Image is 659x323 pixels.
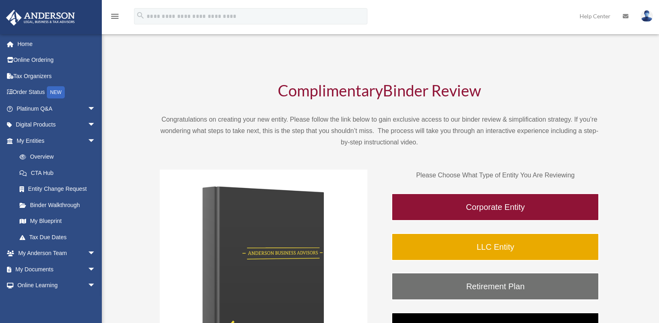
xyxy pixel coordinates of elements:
[47,86,65,98] div: NEW
[110,11,120,21] i: menu
[88,100,104,117] span: arrow_drop_down
[391,193,599,221] a: Corporate Entity
[6,68,108,84] a: Tax Organizers
[391,273,599,300] a: Retirement Plan
[11,181,108,197] a: Entity Change Request
[136,11,145,20] i: search
[6,100,108,117] a: Platinum Q&Aarrow_drop_down
[160,114,600,148] p: Congratulations on creating your new entity. Please follow the link below to gain exclusive acces...
[6,84,108,101] a: Order StatusNEW
[278,81,383,100] span: Complimentary
[88,245,104,262] span: arrow_drop_down
[11,197,104,213] a: Binder Walkthrough
[4,10,77,26] img: Anderson Advisors Platinum Portal
[110,14,120,21] a: menu
[11,213,108,229] a: My Blueprint
[11,149,108,165] a: Overview
[6,52,108,68] a: Online Ordering
[11,229,108,245] a: Tax Due Dates
[383,81,481,100] span: Binder Review
[6,261,108,277] a: My Documentsarrow_drop_down
[88,133,104,149] span: arrow_drop_down
[391,170,599,181] p: Please Choose What Type of Entity You Are Reviewing
[6,277,108,294] a: Online Learningarrow_drop_down
[6,245,108,262] a: My Anderson Teamarrow_drop_down
[88,293,104,310] span: arrow_drop_down
[641,10,653,22] img: User Pic
[6,133,108,149] a: My Entitiesarrow_drop_down
[6,117,108,133] a: Digital Productsarrow_drop_down
[88,277,104,294] span: arrow_drop_down
[6,36,108,52] a: Home
[6,293,108,310] a: Billingarrow_drop_down
[11,165,108,181] a: CTA Hub
[88,117,104,133] span: arrow_drop_down
[88,261,104,278] span: arrow_drop_down
[391,233,599,261] a: LLC Entity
